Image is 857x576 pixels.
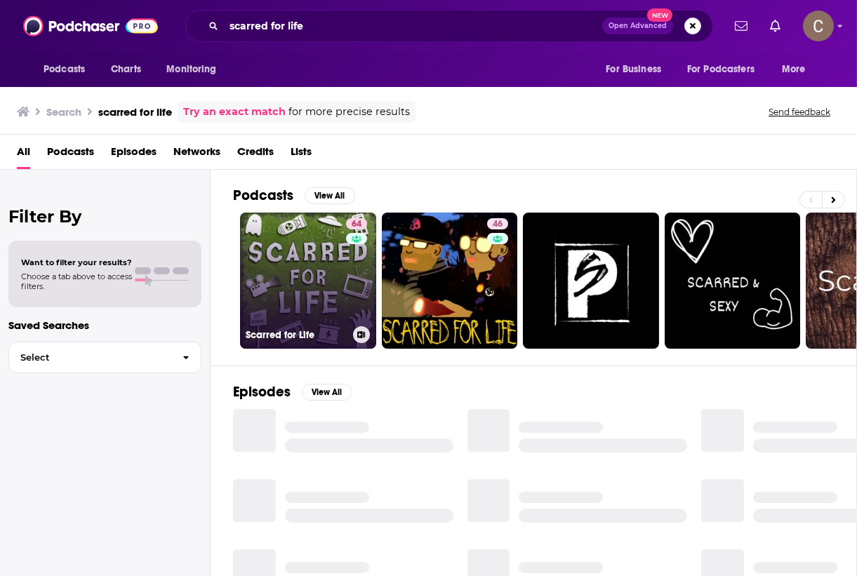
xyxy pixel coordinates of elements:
[111,140,157,169] a: Episodes
[173,140,220,169] a: Networks
[352,217,361,232] span: 64
[596,56,679,83] button: open menu
[803,11,834,41] img: User Profile
[8,206,201,227] h2: Filter By
[240,213,376,349] a: 64Scarred for Life
[288,104,410,120] span: for more precise results
[233,187,293,204] h2: Podcasts
[233,187,355,204] a: PodcastsView All
[606,60,661,79] span: For Business
[157,56,234,83] button: open menu
[382,213,518,349] a: 46
[47,140,94,169] a: Podcasts
[183,104,286,120] a: Try an exact match
[291,140,312,169] a: Lists
[98,105,172,119] h3: scarred for life
[46,105,81,119] h3: Search
[803,11,834,41] span: Logged in as clay.bolton
[302,384,352,401] button: View All
[233,383,352,401] a: EpisodesView All
[34,56,103,83] button: open menu
[782,60,806,79] span: More
[237,140,274,169] a: Credits
[764,106,835,118] button: Send feedback
[21,272,132,291] span: Choose a tab above to access filters.
[17,140,30,169] a: All
[772,56,823,83] button: open menu
[8,342,201,373] button: Select
[729,14,753,38] a: Show notifications dropdown
[346,218,367,229] a: 64
[111,60,141,79] span: Charts
[185,10,713,42] div: Search podcasts, credits, & more...
[602,18,673,34] button: Open AdvancedNew
[647,8,672,22] span: New
[609,22,667,29] span: Open Advanced
[224,15,602,37] input: Search podcasts, credits, & more...
[8,319,201,332] p: Saved Searches
[102,56,150,83] a: Charts
[21,257,132,267] span: Want to filter your results?
[764,14,786,38] a: Show notifications dropdown
[246,329,347,341] h3: Scarred for Life
[233,383,291,401] h2: Episodes
[487,218,508,229] a: 46
[678,56,775,83] button: open menu
[493,217,503,232] span: 46
[9,353,171,362] span: Select
[803,11,834,41] button: Show profile menu
[305,187,355,204] button: View All
[23,13,158,39] img: Podchaser - Follow, Share and Rate Podcasts
[44,60,85,79] span: Podcasts
[166,60,216,79] span: Monitoring
[687,60,755,79] span: For Podcasters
